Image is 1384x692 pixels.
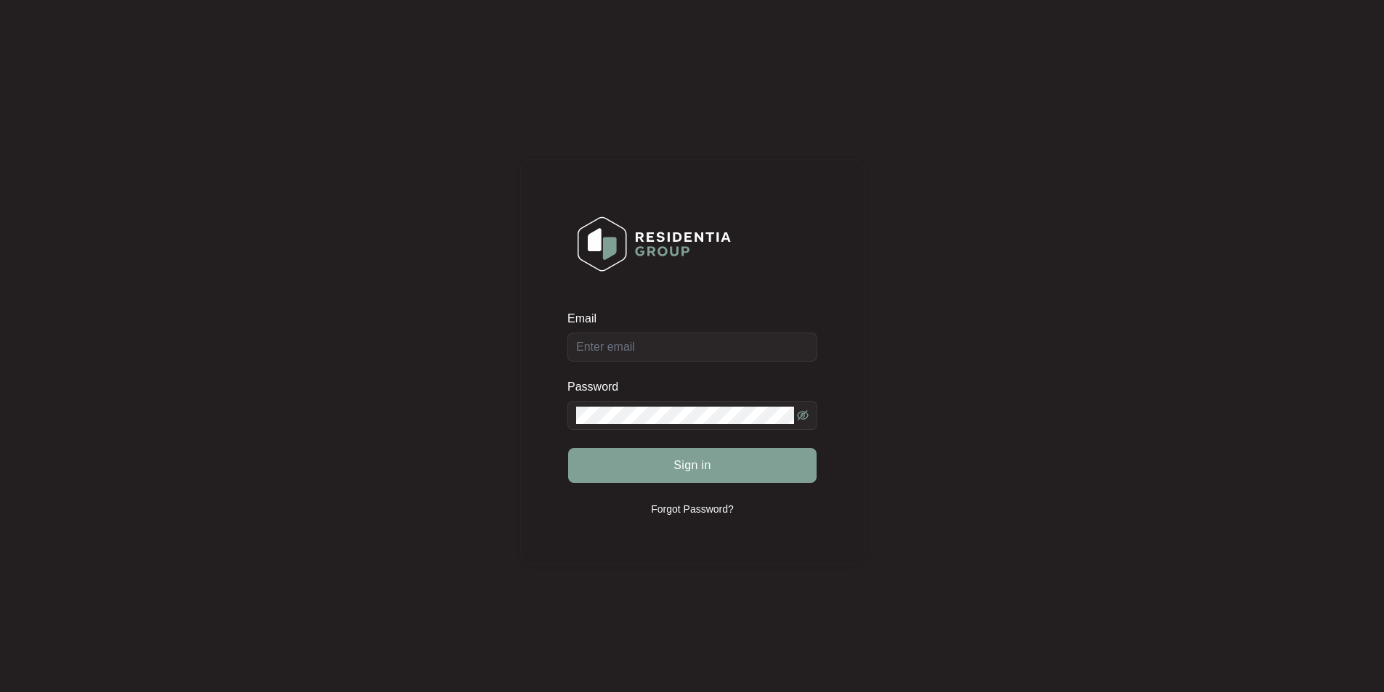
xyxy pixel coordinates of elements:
[568,448,817,483] button: Sign in
[567,333,817,362] input: Email
[576,407,794,424] input: Password
[797,410,809,421] span: eye-invisible
[651,502,734,516] p: Forgot Password?
[673,457,711,474] span: Sign in
[567,312,607,326] label: Email
[568,207,740,281] img: Login Logo
[567,380,629,394] label: Password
